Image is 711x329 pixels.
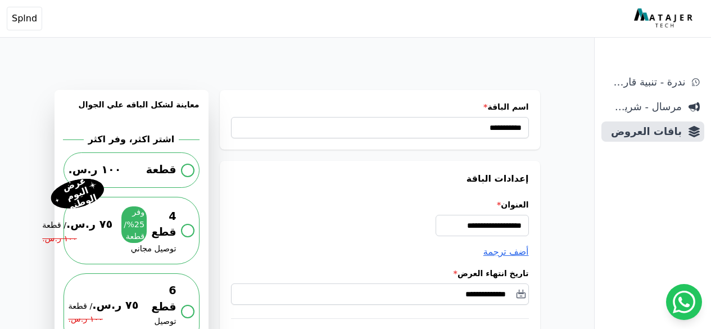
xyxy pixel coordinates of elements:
[121,206,147,243] span: وفر 25%/قطعة
[42,217,112,233] span: ٧٥ ر.س.
[7,7,42,30] button: Splnd
[42,220,66,229] bdi: / قطعة
[231,199,529,210] label: العنوان
[483,245,529,259] button: أضف ترجمة
[231,172,529,186] h3: إعدادات الباقة
[606,99,682,115] span: مرسال - شريط دعاية
[151,209,176,241] span: 4 قطع
[88,133,174,146] h2: اشتر اكثر، وفر اكثر
[64,99,200,124] h3: معاينة لشكل الباقه علي الجوال
[69,313,103,326] span: ١٠٠ ر.س.
[146,162,176,178] span: قطعة
[606,74,685,90] span: ندرة - تنبية قارب علي النفاذ
[147,283,176,316] span: 6 قطع
[69,301,93,310] bdi: / قطعة
[69,298,139,314] span: ٧٥ ر.س.
[131,243,176,255] span: توصيل مجاني
[56,174,98,213] div: عرض اليوم الوطني
[69,162,121,178] span: ١٠٠ ر.س.
[483,246,529,257] span: أضف ترجمة
[12,12,37,25] span: Splnd
[231,268,529,279] label: تاريخ انتهاء العرض
[606,124,682,139] span: باقات العروض
[42,233,76,245] span: ١٠٠ ر.س.
[231,101,529,112] label: اسم الباقة
[634,8,695,29] img: MatajerTech Logo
